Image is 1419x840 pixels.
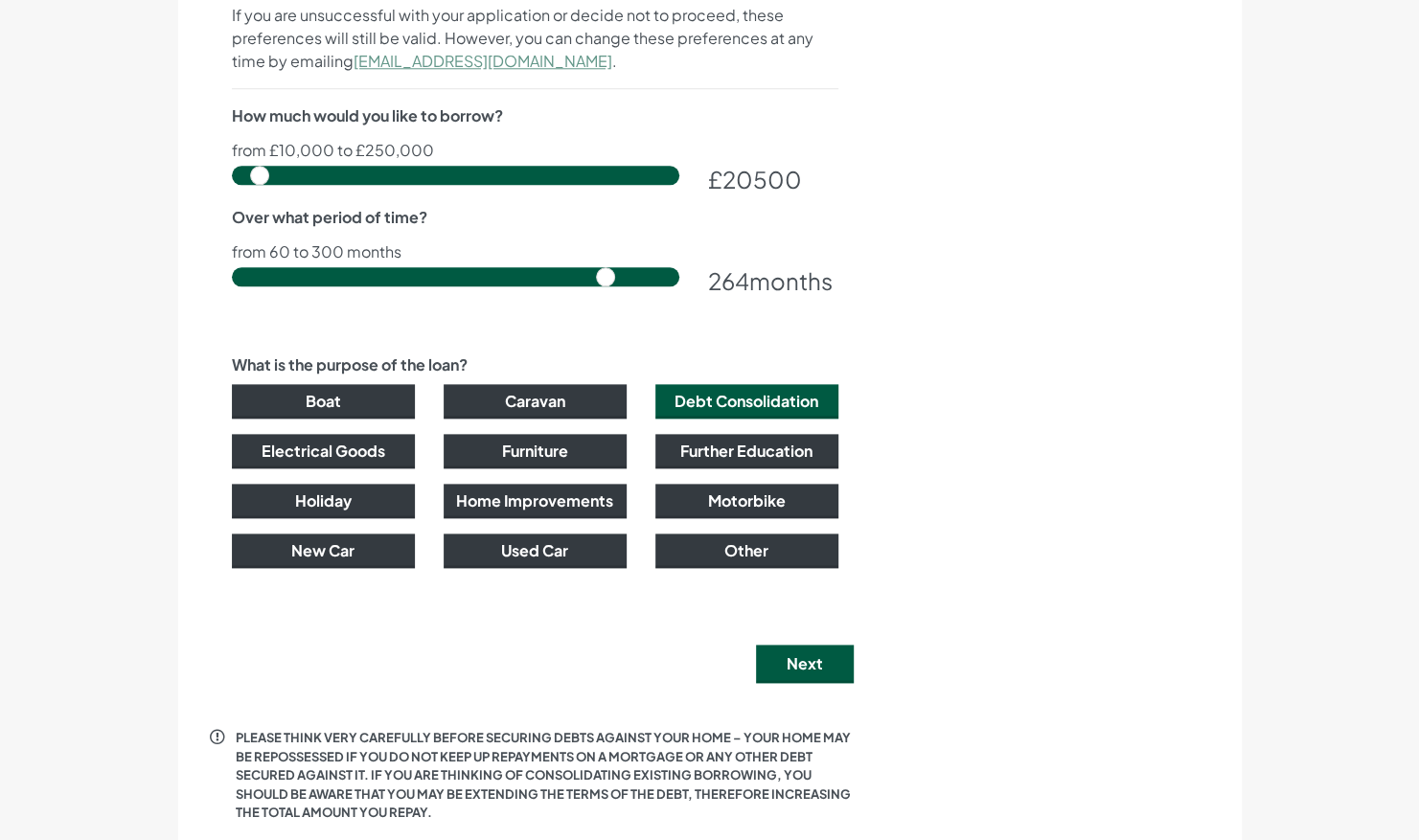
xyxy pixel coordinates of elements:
button: Holiday [232,484,415,518]
button: Other [655,534,838,568]
button: Motorbike [655,484,838,518]
button: Furniture [444,434,627,468]
button: New Car [232,534,415,568]
button: Next [756,645,854,683]
button: Further Education [655,434,838,468]
div: months [708,263,838,298]
div: £ [708,162,838,196]
a: [EMAIL_ADDRESS][DOMAIN_NAME] [354,51,612,71]
button: Boat [232,384,415,419]
p: from 60 to 300 months [232,244,838,260]
label: How much would you like to borrow? [232,104,503,127]
button: Used Car [444,534,627,568]
span: 20500 [722,165,802,193]
p: from £10,000 to £250,000 [232,143,838,158]
label: Over what period of time? [232,206,427,229]
button: Debt Consolidation [655,384,838,419]
button: Caravan [444,384,627,419]
button: Electrical Goods [232,434,415,468]
button: Home Improvements [444,484,627,518]
p: If you are unsuccessful with your application or decide not to proceed, these preferences will st... [232,4,838,73]
span: 264 [708,266,749,295]
label: What is the purpose of the loan? [232,353,468,376]
p: PLEASE THINK VERY CAREFULLY BEFORE SECURING DEBTS AGAINST YOUR HOME – YOUR HOME MAY BE REPOSSESSE... [236,729,854,823]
